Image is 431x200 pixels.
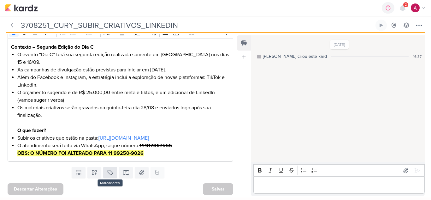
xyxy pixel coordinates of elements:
li: Além do Facebook e Instagram, a estratégia inclui a exploração de novas plataformas: TikTok e Lin... [17,74,230,89]
li: Subir os criativos que estão na pasta: [17,134,230,142]
li: O evento “Dia C” terá sua segunda edição realizada somente em [GEOGRAPHIC_DATA] nos dias 15 e 16/09. [17,51,230,66]
li: Os materiais criativos serão gravados na quinta-feira dia 28/08 e enviados logo após sua finaliza... [17,104,230,134]
strong: Contexto – Segunda Edição do Dia C [11,44,94,50]
div: [PERSON_NAME] criou este kard [263,53,327,60]
strong: OBS: O NÚMERO FOI ALTERADO PARA 11 99250-9026 [17,150,144,156]
strong: 11 917867555 [139,142,172,149]
span: 2 [405,2,407,7]
strong: O que fazer? [17,127,46,134]
a: [URL][DOMAIN_NAME] [98,135,149,141]
input: Kard Sem Título [19,20,374,31]
div: 16:37 [413,54,422,59]
li: O orçamento sugerido é de R$ 25.000,00 entre meta e tiktok, e um adicional de LinkedIn (vamos sug... [17,89,230,104]
div: Marcadores [97,179,122,186]
div: Editor editing area: main [253,176,425,194]
div: Ligar relógio [379,23,384,28]
img: Alessandra Gomes [411,3,420,12]
img: kardz.app [5,4,38,12]
li: O atendimento será feito via WhatsApp, segue número: [17,142,230,157]
div: Editor toolbar [253,164,425,177]
li: As campanhas de divulgação estão previstas para iniciar em [DATE]. [17,66,230,74]
div: Editor editing area: main [8,39,233,162]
